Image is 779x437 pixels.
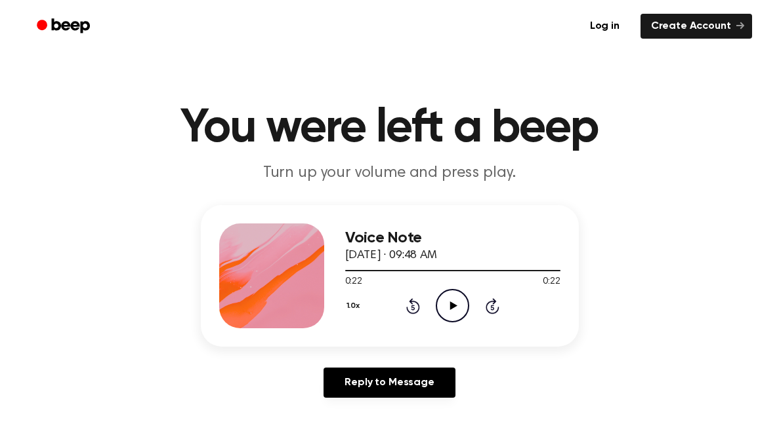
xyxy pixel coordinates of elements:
[28,14,102,39] a: Beep
[54,105,726,152] h1: You were left a beep
[641,14,752,39] a: Create Account
[345,229,560,247] h3: Voice Note
[324,368,455,398] a: Reply to Message
[543,275,560,289] span: 0:22
[345,275,362,289] span: 0:22
[345,295,365,317] button: 1.0x
[577,11,633,41] a: Log in
[138,162,642,184] p: Turn up your volume and press play.
[345,250,437,261] span: [DATE] · 09:48 AM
